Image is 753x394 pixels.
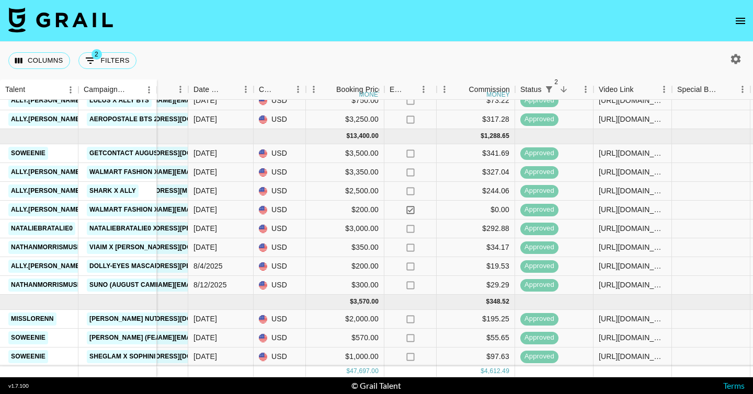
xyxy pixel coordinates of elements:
[8,52,70,69] button: Select columns
[254,276,306,295] div: USD
[556,82,571,97] button: Sort
[350,367,379,376] div: 47,697.00
[322,82,336,97] button: Sort
[87,203,215,216] a: Walmart Fashion x Ally Expenses
[254,201,306,219] div: USD
[8,241,86,254] a: nathanmorrismusic
[5,79,25,100] div: Talent
[484,132,509,141] div: 1,288.65
[437,110,515,129] div: $317.28
[416,82,431,97] button: Menu
[437,276,515,295] div: $29.29
[8,260,85,273] a: ally.[PERSON_NAME]
[78,52,136,69] button: Show filters
[118,241,235,254] a: [EMAIL_ADDRESS][DOMAIN_NAME]
[542,82,556,97] div: 2 active filters
[351,380,401,391] div: © Grail Talent
[599,261,666,271] div: https://www.tiktok.com/@ally.enlow/video/7540103656092224823?is_from_webapp=1&sender_device=pc&we...
[437,219,515,238] div: $292.88
[87,350,158,363] a: SHEGLAM x Sophini
[238,82,254,97] button: Menu
[8,94,85,107] a: ally.[PERSON_NAME]
[118,113,235,126] a: [EMAIL_ADDRESS][DOMAIN_NAME]
[306,257,384,276] div: $200.00
[87,241,172,254] a: Viaim x [PERSON_NAME]
[8,312,56,326] a: misslorenn
[730,10,751,31] button: open drawer
[290,82,306,97] button: Menu
[25,83,40,97] button: Sort
[481,132,484,141] div: $
[87,260,166,273] a: Dolly-Eyes Mascara
[486,91,510,98] div: money
[84,79,127,100] div: Campaign (Type)
[723,380,745,390] a: Terms
[254,182,306,201] div: USD
[8,184,85,198] a: ally.[PERSON_NAME]
[599,223,666,234] div: https://www.tiktok.com/@nataliebratalie0/video/7536279010318372127?is_from_webapp=1&sender_device...
[254,257,306,276] div: USD
[254,310,306,329] div: USD
[437,91,515,110] div: $73.22
[193,167,217,177] div: 8/5/2025
[254,110,306,129] div: USD
[599,148,666,158] div: https://www.instagram.com/reel/DNtl-8gZIIn/
[254,144,306,163] div: USD
[437,201,515,219] div: $0.00
[350,297,353,306] div: $
[599,167,666,177] div: https://www.tiktok.com/@ally.enlow/video/7545978155090103607?is_from_webapp=1&sender_device=pc&we...
[551,77,562,87] span: 2
[677,79,720,100] div: Special Booking Type
[437,182,515,201] div: $244.06
[8,383,29,389] div: v 1.7.100
[254,91,306,110] div: USD
[520,280,558,290] span: approved
[594,79,672,100] div: Video Link
[390,79,404,100] div: Expenses: Remove Commission?
[469,79,510,100] div: Commission
[193,186,217,196] div: 8/18/2025
[118,312,235,326] a: [EMAIL_ADDRESS][DOMAIN_NAME]
[254,79,306,100] div: Currency
[542,82,556,97] button: Show filters
[353,297,379,306] div: 3,570.00
[63,82,78,98] button: Menu
[599,242,666,252] div: https://www.tiktok.com/@nathanmorrismusic/video/7550057974513929527?is_from_webapp=1&sender_devic...
[306,182,384,201] div: $2,500.00
[437,163,515,182] div: $327.04
[437,329,515,347] div: $55.65
[193,280,227,290] div: 8/12/2025
[515,79,594,100] div: Status
[599,332,666,343] div: https://www.instagram.com/reel/DOc7wO1DkPG/?hl=en
[127,83,141,97] button: Sort
[454,82,469,97] button: Sort
[306,144,384,163] div: $3,500.00
[720,82,735,97] button: Sort
[520,261,558,271] span: approved
[359,91,383,98] div: money
[578,82,594,97] button: Menu
[437,82,452,97] button: Menu
[8,113,85,126] a: ally.[PERSON_NAME]
[520,167,558,177] span: approved
[254,163,306,182] div: USD
[87,113,195,126] a: Aeropostale BTS 2025 x Ally
[520,96,558,106] span: approved
[437,347,515,366] div: $97.63
[520,314,558,324] span: approved
[306,238,384,257] div: $350.00
[520,186,558,196] span: approved
[599,204,666,215] div: https://www.tiktok.com/@ally.enlow/video/7540366549157219639?is_from_webapp=1&sender_device=pc&we...
[193,95,217,106] div: 7/21/2025
[193,223,217,234] div: 8/11/2025
[8,147,48,160] a: soweenie
[306,201,384,219] div: $200.00
[193,314,217,324] div: 9/11/2025
[8,331,48,344] a: soweenie
[437,144,515,163] div: $341.69
[193,148,217,158] div: 8/25/2025
[599,186,666,196] div: https://www.tiktok.com/@ally.enlow/video/7544057069570149645?is_from_webapp=1&sender_device=pc&we...
[110,79,188,100] div: Booker
[306,329,384,347] div: $570.00
[346,367,350,376] div: $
